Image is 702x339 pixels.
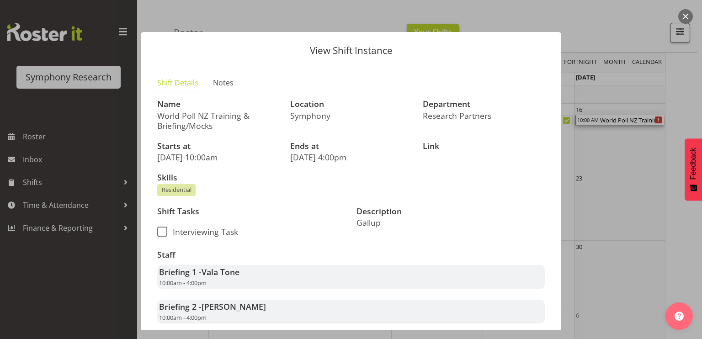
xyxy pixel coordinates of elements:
[167,227,238,237] span: Interviewing Task
[159,266,239,277] strong: Briefing 1 -
[150,46,552,55] p: View Shift Instance
[423,142,545,151] h3: Link
[213,77,234,88] span: Notes
[159,279,207,287] span: 10:00am - 4:00pm
[157,100,279,109] h3: Name
[689,148,697,180] span: Feedback
[202,301,266,312] span: [PERSON_NAME]
[157,142,279,151] h3: Starts at
[290,100,412,109] h3: Location
[290,142,412,151] h3: Ends at
[202,266,239,277] span: Vala Tone
[675,312,684,321] img: help-xxl-2.png
[356,207,545,216] h3: Description
[290,152,412,162] p: [DATE] 4:00pm
[423,100,545,109] h3: Department
[159,313,207,322] span: 10:00am - 4:00pm
[157,111,279,131] p: World Poll NZ Training & Briefing/Mocks
[157,77,198,88] span: Shift Details
[356,217,545,228] p: Gallup
[157,173,545,182] h3: Skills
[685,138,702,201] button: Feedback - Show survey
[157,207,346,216] h3: Shift Tasks
[290,111,412,121] p: Symphony
[157,250,545,260] h3: Staff
[423,111,545,121] p: Research Partners
[157,152,279,162] p: [DATE] 10:00am
[162,185,191,194] span: Residential
[159,301,266,312] strong: Briefing 2 -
